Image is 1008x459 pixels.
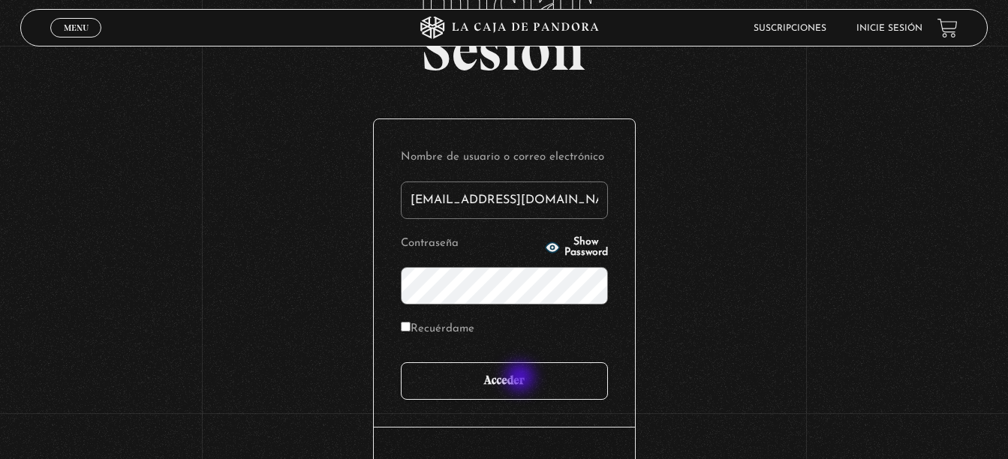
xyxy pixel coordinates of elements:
[401,318,474,341] label: Recuérdame
[937,18,958,38] a: View your shopping cart
[59,36,94,46] span: Cerrar
[754,24,826,33] a: Suscripciones
[401,232,540,256] label: Contraseña
[401,146,608,169] label: Nombre de usuario o correo electrónico
[564,237,608,258] span: Show Password
[856,24,922,33] a: Inicie sesión
[545,237,608,258] button: Show Password
[401,322,411,331] input: Recuérdame
[64,23,89,32] span: Menu
[401,362,608,400] input: Acceder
